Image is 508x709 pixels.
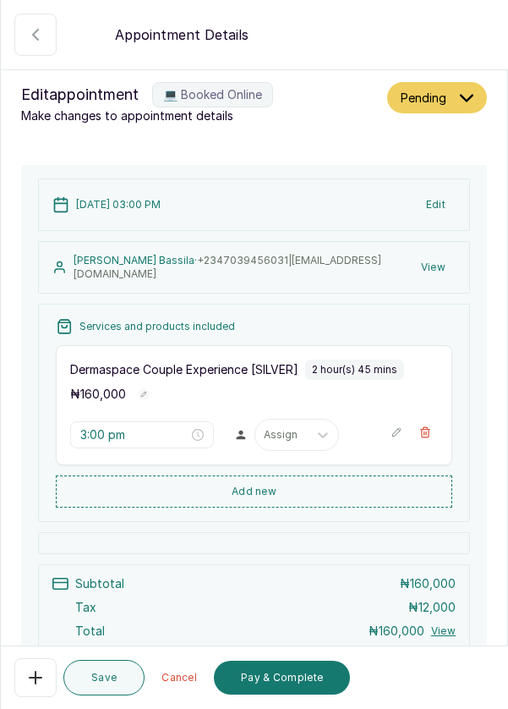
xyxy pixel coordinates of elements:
[74,254,411,281] p: [PERSON_NAME] Bassila ·
[411,252,456,283] button: View
[75,623,105,640] p: Total
[214,661,350,695] button: Pay & Complete
[21,83,139,107] span: Edit appointment
[379,624,424,638] span: 160,000
[56,475,452,508] button: Add new
[401,89,446,107] span: Pending
[115,25,249,45] p: Appointment Details
[408,599,456,616] p: ₦
[369,623,424,640] p: ₦
[80,426,188,444] input: Select time
[76,198,161,212] p: [DATE] 03:00 PM
[410,576,456,591] span: 160,000
[63,660,145,695] button: Save
[70,361,298,378] p: Dermaspace Couple Experience [SILVER]
[312,363,397,376] p: 2 hour(s) 45 mins
[431,624,456,638] button: View
[21,107,380,124] p: Make changes to appointment details
[151,661,207,695] button: Cancel
[80,387,126,401] span: 160,000
[79,320,235,333] p: Services and products included
[75,599,96,616] p: Tax
[75,575,124,592] p: Subtotal
[400,575,456,592] p: ₦
[70,386,126,403] p: ₦
[74,254,381,280] span: +234 7039456031 | [EMAIL_ADDRESS][DOMAIN_NAME]
[418,600,456,614] span: 12,000
[416,190,456,220] button: Edit
[152,82,273,107] label: 💻 Booked Online
[387,82,487,113] button: Pending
